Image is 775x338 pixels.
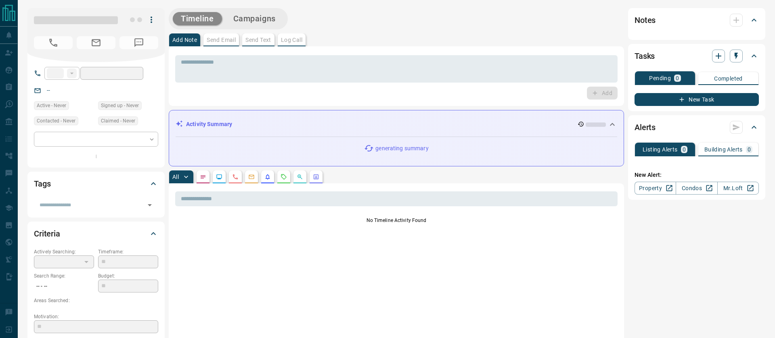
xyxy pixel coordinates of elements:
span: Signed up - Never [101,102,139,110]
div: Tags [34,174,158,193]
p: Pending [649,75,671,81]
div: Notes [635,10,759,30]
p: No Timeline Activity Found [175,217,618,224]
div: Activity Summary [176,117,617,132]
div: Alerts [635,118,759,137]
button: Open [144,199,155,211]
p: 0 [748,147,751,152]
a: -- [47,87,50,93]
svg: Listing Alerts [264,174,271,180]
p: Completed [714,76,743,81]
svg: Lead Browsing Activity [216,174,222,180]
svg: Agent Actions [313,174,319,180]
p: All [172,174,179,180]
span: Active - Never [37,102,66,110]
h2: Notes [635,14,656,27]
h2: Tasks [635,50,655,62]
h2: Tags [34,177,50,190]
svg: Emails [248,174,255,180]
p: Budget: [98,272,158,280]
span: Contacted - Never [37,117,75,125]
button: Campaigns [225,12,284,25]
p: Actively Searching: [34,248,94,255]
a: Property [635,182,676,195]
p: generating summary [375,144,428,153]
p: Areas Searched: [34,297,158,304]
p: Motivation: [34,313,158,320]
h2: Criteria [34,227,60,240]
div: Criteria [34,224,158,243]
p: Search Range: [34,272,94,280]
svg: Calls [232,174,239,180]
span: No Number [34,36,73,49]
p: New Alert: [635,171,759,179]
a: Condos [676,182,717,195]
a: Mr.Loft [717,182,759,195]
h2: Alerts [635,121,656,134]
span: Claimed - Never [101,117,135,125]
button: New Task [635,93,759,106]
svg: Opportunities [297,174,303,180]
div: Tasks [635,46,759,66]
p: 0 [683,147,686,152]
p: Building Alerts [704,147,743,152]
span: No Number [119,36,158,49]
button: Timeline [173,12,222,25]
p: Activity Summary [186,120,232,129]
p: Timeframe: [98,248,158,255]
span: No Email [77,36,115,49]
svg: Requests [281,174,287,180]
p: 0 [676,75,679,81]
svg: Notes [200,174,206,180]
p: Listing Alerts [643,147,678,152]
p: Add Note [172,37,197,43]
p: -- - -- [34,280,94,293]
